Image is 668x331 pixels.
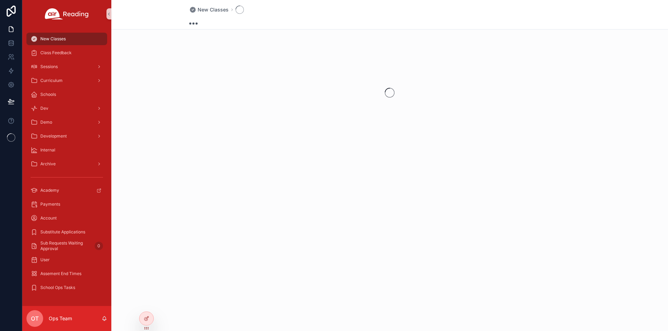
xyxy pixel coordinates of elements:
a: Demo [26,116,107,129]
a: Dev [26,102,107,115]
span: School Ops Tasks [40,285,75,290]
a: Sub Requests Waiting Approval0 [26,240,107,252]
a: Internal [26,144,107,156]
span: New Classes [198,6,229,13]
span: Assement End Times [40,271,81,276]
img: App logo [45,8,89,19]
span: Dev [40,106,48,111]
a: Sessions [26,60,107,73]
span: Substitute Applications [40,229,85,235]
a: School Ops Tasks [26,281,107,294]
span: Sub Requests Waiting Approval [40,240,92,251]
span: Archive [40,161,56,167]
span: Account [40,215,57,221]
span: OT [31,314,39,323]
span: Academy [40,188,59,193]
a: User [26,254,107,266]
span: Class Feedback [40,50,72,56]
span: Payments [40,201,60,207]
span: Development [40,133,67,139]
a: Academy [26,184,107,197]
a: Development [26,130,107,142]
a: Account [26,212,107,224]
span: Demo [40,119,52,125]
span: Internal [40,147,55,153]
a: Substitute Applications [26,226,107,238]
div: 0 [95,242,103,250]
span: Curriculum [40,78,63,83]
a: Class Feedback [26,47,107,59]
div: scrollable content [22,28,111,303]
span: Schools [40,92,56,97]
a: Payments [26,198,107,210]
span: Sessions [40,64,58,69]
a: Schools [26,88,107,101]
a: Archive [26,158,107,170]
span: New Classes [40,36,66,42]
a: Assement End Times [26,267,107,280]
a: New Classes [189,6,229,13]
a: Curriculum [26,74,107,87]
span: User [40,257,50,263]
p: Ops Team [49,315,72,322]
a: New Classes [26,33,107,45]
